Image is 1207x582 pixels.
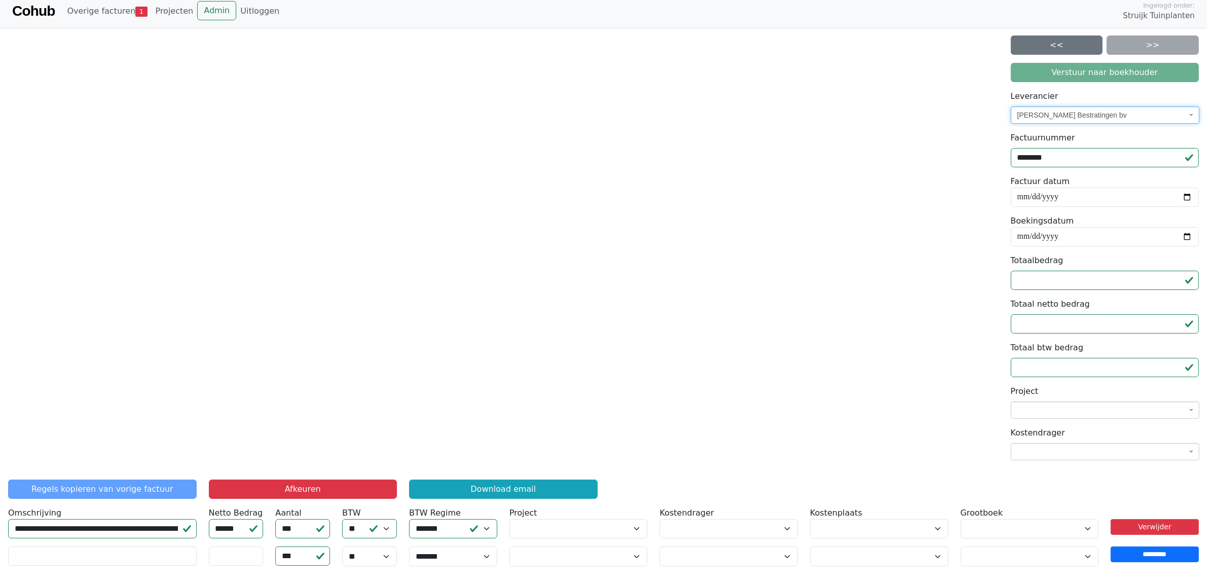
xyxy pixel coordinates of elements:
label: Project [1011,385,1039,397]
a: Projecten [152,1,198,21]
span: Ingelogd onder: [1143,1,1195,10]
label: BTW [342,507,361,519]
label: Totaal btw bedrag [1011,342,1084,354]
label: Boekingsdatum [1011,215,1074,227]
a: Verwijder [1111,519,1199,535]
label: Totaal netto bedrag [1011,298,1090,310]
label: BTW Regime [409,507,461,519]
a: Download email [409,480,598,499]
label: Factuurnummer [1011,132,1075,144]
a: << [1011,35,1103,55]
label: Grootboek [961,507,1003,519]
label: Totaalbedrag [1011,254,1064,267]
label: Netto Bedrag [209,507,263,519]
span: Van Harn Bestratingen bv [1011,106,1199,124]
a: Uitloggen [236,1,283,21]
label: Kostendrager [660,507,714,519]
label: Omschrijving [8,507,61,519]
span: Struijk Tuinplanten [1123,10,1195,22]
label: Leverancier [1011,90,1058,102]
label: Kostenplaats [810,507,862,519]
button: Afkeuren [209,480,397,499]
label: Project [509,507,537,519]
label: Kostendrager [1011,427,1065,439]
label: Factuur datum [1011,175,1070,188]
span: 1 [135,7,147,17]
a: Overige facturen1 [63,1,151,21]
span: Van Harn Bestratingen bv [1017,110,1187,120]
label: Aantal [275,507,301,519]
a: Admin [197,1,236,20]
